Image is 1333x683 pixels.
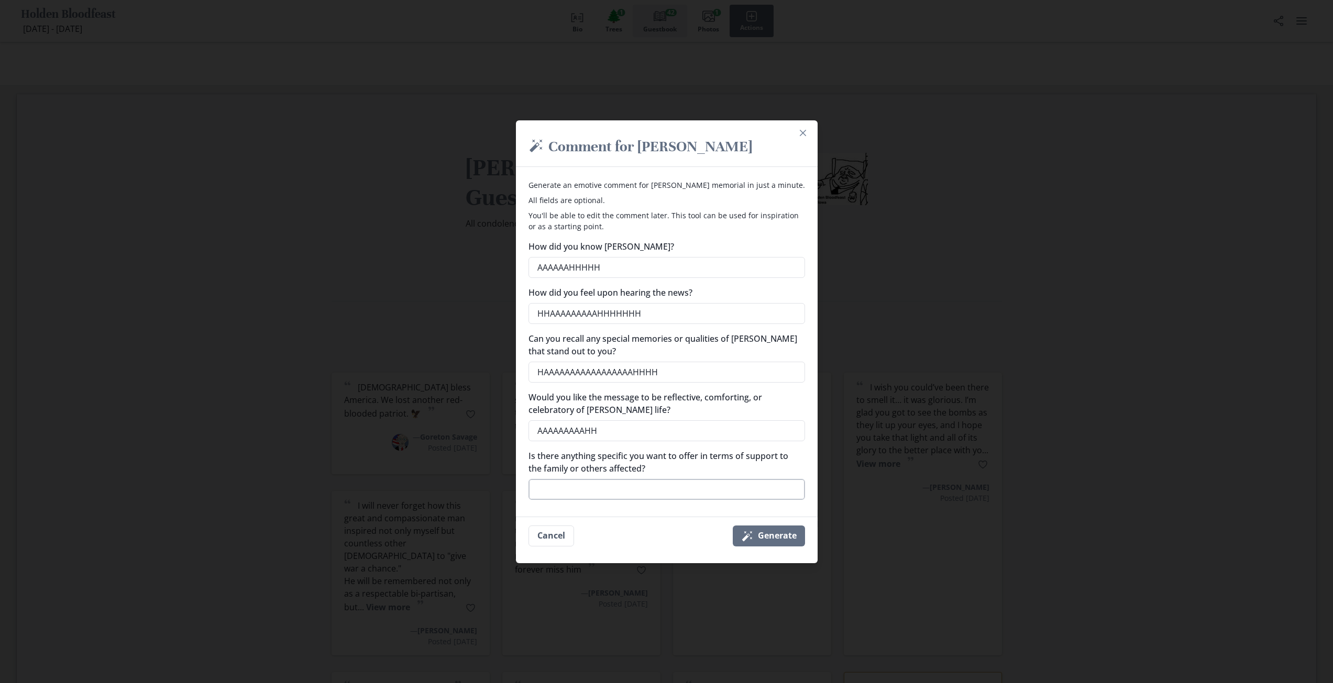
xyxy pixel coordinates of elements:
textarea: AAAAAAHHHHH [528,257,805,278]
textarea: AAAAAAAAAH [528,420,805,441]
textarea: HAAAAAAAAAAAAAAAAAHHHH [528,362,805,383]
label: Is there anything specific you want to offer in terms of support to the family or others affected? [528,450,799,475]
p: You'll be able to edit the comment later. This tool can be used for inspiration or as a starting ... [528,210,805,232]
label: How did you know [PERSON_NAME]? [528,240,799,253]
label: How did you feel upon hearing the news? [528,286,799,299]
textarea: HHAAAAAAAAAHHHHHHH [528,303,805,324]
button: Generate [733,525,805,546]
button: Close [795,125,811,141]
label: Would you like the message to be reflective, comforting, or celebratory of [PERSON_NAME] life? [528,391,799,416]
p: All fields are optional. [528,195,805,206]
h2: Comment for [PERSON_NAME] [528,137,805,158]
p: Generate an emotive comment for [PERSON_NAME] memorial in just a minute. [528,180,805,191]
button: Cancel [528,525,574,546]
label: Can you recall any special memories or qualities of [PERSON_NAME] that stand out to you? [528,332,799,357]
